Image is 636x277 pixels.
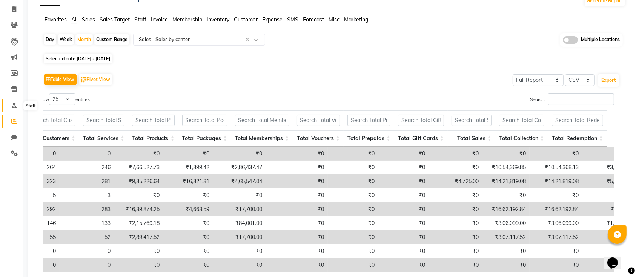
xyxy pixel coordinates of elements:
[482,258,530,272] td: ₹0
[213,174,266,188] td: ₹4,65,547.04
[378,188,429,202] td: ₹0
[114,161,163,174] td: ₹7,66,527.73
[530,216,582,230] td: ₹3,06,099.00
[114,230,163,244] td: ₹2,89,417.52
[329,16,340,23] span: Misc
[347,115,390,126] input: Search Total Prepaids
[598,74,619,87] button: Export
[81,77,86,83] img: pivot.png
[79,74,112,85] button: Pivot View
[482,230,530,244] td: ₹3,07,117.52
[548,130,607,147] th: Total Redemption: activate to sort column ascending
[100,16,130,23] span: Sales Target
[82,16,95,23] span: Sales
[552,115,603,126] input: Search Total Redemption
[398,115,444,126] input: Search Total Gift Cards
[44,34,56,45] div: Day
[213,258,266,272] td: ₹0
[132,115,174,126] input: Search Total Products
[429,147,482,161] td: ₹0
[163,216,213,230] td: ₹0
[24,101,38,110] div: Staff
[163,258,213,272] td: ₹0
[28,115,75,126] input: Search Total Customers
[266,230,328,244] td: ₹0
[60,244,114,258] td: 0
[163,188,213,202] td: ₹0
[60,147,114,161] td: 0
[178,130,231,147] th: Total Packages: activate to sort column ascending
[378,202,429,216] td: ₹0
[49,93,75,105] select: Showentries
[266,202,328,216] td: ₹0
[58,34,74,45] div: Week
[231,130,293,147] th: Total Memberships: activate to sort column ascending
[44,74,77,85] button: Table View
[548,93,614,105] input: Search:
[378,230,429,244] td: ₹0
[266,258,328,272] td: ₹0
[234,16,258,23] span: Customer
[60,258,114,272] td: 0
[287,16,298,23] span: SMS
[482,188,530,202] td: ₹0
[429,230,482,244] td: ₹0
[344,16,368,23] span: Marketing
[581,36,620,44] span: Multiple Locations
[482,147,530,161] td: ₹0
[429,188,482,202] td: ₹0
[114,174,163,188] td: ₹9,35,226.64
[235,115,289,126] input: Search Total Memberships
[207,16,229,23] span: Inventory
[266,147,328,161] td: ₹0
[172,16,202,23] span: Membership
[303,16,324,23] span: Forecast
[266,174,328,188] td: ₹0
[114,216,163,230] td: ₹2,15,769.18
[77,56,110,61] span: [DATE] - [DATE]
[163,230,213,244] td: ₹0
[328,244,378,258] td: ₹0
[60,230,114,244] td: 52
[83,115,124,126] input: Search Total Services
[151,16,168,23] span: Invoice
[429,161,482,174] td: ₹0
[163,244,213,258] td: ₹0
[114,244,163,258] td: ₹0
[60,202,114,216] td: 283
[482,161,530,174] td: ₹10,54,369.85
[530,174,582,188] td: ₹14,21,819.08
[163,161,213,174] td: ₹1,399.42
[328,174,378,188] td: ₹0
[448,130,495,147] th: Total Sales: activate to sort column ascending
[378,161,429,174] td: ₹0
[163,147,213,161] td: ₹0
[163,174,213,188] td: ₹16,321.31
[114,188,163,202] td: ₹0
[37,93,90,105] label: Show entries
[71,16,77,23] span: All
[114,147,163,161] td: ₹0
[114,258,163,272] td: ₹0
[499,115,544,126] input: Search Total Collection
[213,161,266,174] td: ₹2,86,437.47
[328,258,378,272] td: ₹0
[328,216,378,230] td: ₹0
[429,258,482,272] td: ₹0
[328,188,378,202] td: ₹0
[213,188,266,202] td: ₹0
[530,202,582,216] td: ₹16,62,192.84
[293,130,344,147] th: Total Vouchers: activate to sort column ascending
[429,202,482,216] td: ₹0
[60,216,114,230] td: 133
[378,147,429,161] td: ₹0
[429,244,482,258] td: ₹0
[530,188,582,202] td: ₹0
[245,36,252,44] span: Clear all
[429,216,482,230] td: ₹0
[25,130,79,147] th: Total Customers: activate to sort column ascending
[213,202,266,216] td: ₹17,700.00
[262,16,283,23] span: Expense
[378,174,429,188] td: ₹0
[482,244,530,258] td: ₹0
